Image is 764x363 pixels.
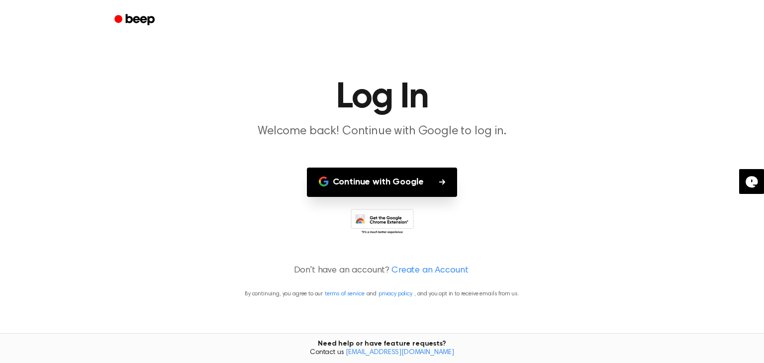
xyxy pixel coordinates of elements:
a: terms of service [325,291,364,297]
p: Welcome back! Continue with Google to log in. [191,123,573,140]
a: Create an Account [391,264,468,277]
button: Continue with Google [307,168,458,197]
a: [EMAIL_ADDRESS][DOMAIN_NAME] [346,349,454,356]
a: Beep [107,10,164,30]
h1: Log In [127,80,637,115]
a: privacy policy [379,291,412,297]
p: By continuing, you agree to our and , and you opt in to receive emails from us. [12,289,752,298]
p: Don't have an account? [12,264,752,277]
span: Contact us [6,349,758,358]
